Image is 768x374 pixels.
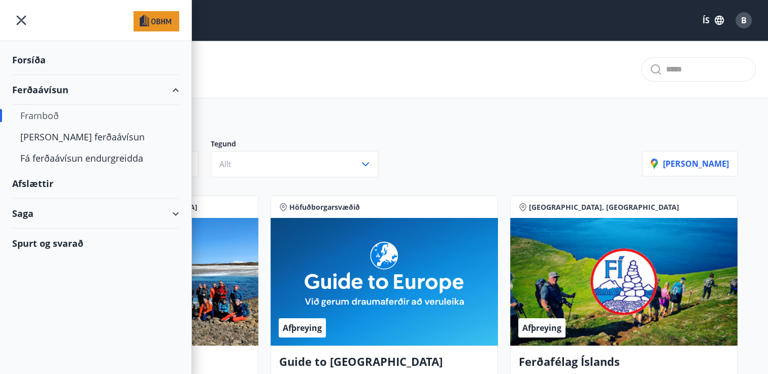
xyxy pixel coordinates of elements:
button: [PERSON_NAME] [642,151,738,176]
p: Tegund [211,139,390,151]
div: Spurt og svarað [12,229,179,258]
button: B [731,8,756,32]
button: Allt [211,151,378,177]
img: union_logo [133,11,179,31]
p: [PERSON_NAME] [651,158,729,169]
span: [GEOGRAPHIC_DATA], [GEOGRAPHIC_DATA] [529,202,679,212]
div: Framboð [20,105,171,126]
div: [PERSON_NAME] ferðaávísun [20,126,171,147]
div: Saga [12,199,179,229]
span: Afþreying [522,322,561,333]
button: menu [12,11,30,29]
div: Forsíða [12,45,179,75]
div: Fá ferðaávísun endurgreidda [20,147,171,169]
span: Höfuðborgarsvæðið [289,202,360,212]
span: Afþreying [283,322,322,333]
span: Allt [219,159,231,170]
div: Ferðaávísun [12,75,179,105]
span: B [741,15,747,26]
div: Afslættir [12,169,179,199]
button: ÍS [697,11,729,29]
